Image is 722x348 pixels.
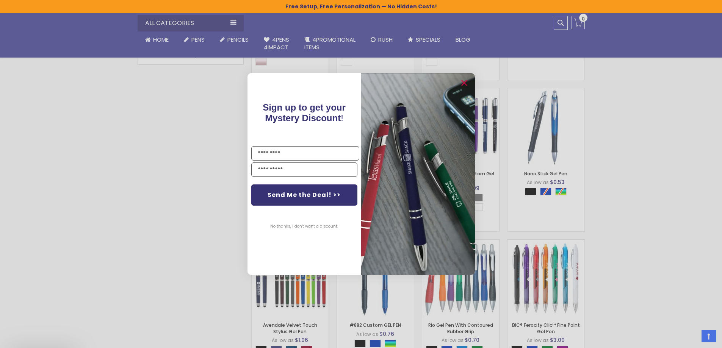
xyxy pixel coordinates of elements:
button: Close dialog [458,77,470,89]
iframe: Google Customer Reviews [659,328,722,348]
button: No thanks, I don't want a discount. [266,217,342,236]
button: Send Me the Deal! >> [251,184,357,206]
img: pop-up-image [361,73,475,275]
span: Sign up to get your Mystery Discount [263,102,346,123]
span: ! [263,102,346,123]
